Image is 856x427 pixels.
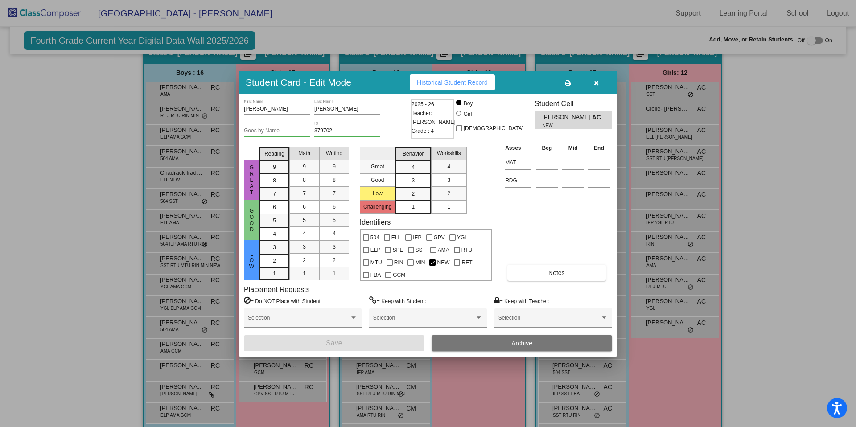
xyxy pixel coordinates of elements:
h3: Student Card - Edit Mode [246,77,351,88]
th: End [586,143,612,153]
span: Writing [326,149,342,157]
span: Teacher: [PERSON_NAME] [412,109,456,127]
span: 2 [447,189,450,197]
span: 8 [333,176,336,184]
span: FBA [370,270,381,280]
span: 9 [303,163,306,171]
label: Placement Requests [244,285,310,294]
span: 2025 - 26 [412,100,434,109]
span: NEW [437,257,449,268]
span: 4 [303,230,306,238]
th: Asses [503,143,534,153]
span: Archive [511,340,532,347]
div: Girl [463,110,472,118]
h3: Student Cell [535,99,612,108]
input: assessment [505,174,531,187]
span: Low [248,251,256,270]
span: [PERSON_NAME] [542,113,592,122]
span: 4 [273,230,276,238]
span: 4 [333,230,336,238]
label: = Keep with Teacher: [494,296,550,305]
span: 5 [273,217,276,225]
span: ELL [391,232,401,243]
span: 7 [273,190,276,198]
span: Reading [264,150,284,158]
span: SST [416,245,426,255]
span: GCM [393,270,405,280]
span: SPE [392,245,403,255]
span: Notes [548,269,565,276]
span: 5 [333,216,336,224]
span: NEW [542,122,585,129]
span: 1 [447,203,450,211]
span: MIN [415,257,425,268]
div: Boy [463,99,473,107]
span: 3 [273,243,276,251]
span: AMA [438,245,449,255]
span: 9 [333,163,336,171]
button: Save [244,335,424,351]
span: Behavior [403,150,424,158]
label: = Do NOT Place with Student: [244,296,322,305]
span: RET [461,257,472,268]
span: 6 [273,203,276,211]
span: ELP [370,245,381,255]
span: 1 [333,270,336,278]
label: = Keep with Student: [369,296,426,305]
button: Archive [432,335,612,351]
span: 8 [273,177,276,185]
span: 1 [273,270,276,278]
span: 7 [333,189,336,197]
span: YGL [457,232,468,243]
span: Workskills [437,149,461,157]
button: Historical Student Record [410,74,495,90]
span: 2 [333,256,336,264]
input: Enter ID [314,128,380,134]
input: assessment [505,156,531,169]
span: 2 [303,256,306,264]
span: 6 [303,203,306,211]
span: GPV [434,232,445,243]
th: Beg [534,143,560,153]
span: [DEMOGRAPHIC_DATA] [464,123,523,134]
th: Mid [560,143,586,153]
span: Good [248,208,256,233]
span: AC [592,113,605,122]
span: RTU [461,245,472,255]
span: 5 [303,216,306,224]
span: Historical Student Record [417,79,488,86]
label: Identifiers [360,218,391,226]
span: 3 [303,243,306,251]
input: goes by name [244,128,310,134]
span: 4 [447,163,450,171]
span: 504 [370,232,379,243]
span: 1 [412,203,415,211]
span: 2 [273,257,276,265]
span: 2 [412,190,415,198]
span: Great [248,164,256,196]
span: 1 [303,270,306,278]
span: IEP [413,232,421,243]
span: 3 [333,243,336,251]
span: 4 [412,163,415,171]
span: 6 [333,203,336,211]
span: 3 [447,176,450,184]
span: 7 [303,189,306,197]
span: Grade : 4 [412,127,434,135]
span: 3 [412,177,415,185]
span: 8 [303,176,306,184]
button: Notes [507,265,605,281]
span: Math [298,149,310,157]
span: Save [326,339,342,347]
span: MTU [370,257,382,268]
span: 9 [273,163,276,171]
span: RIN [394,257,403,268]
